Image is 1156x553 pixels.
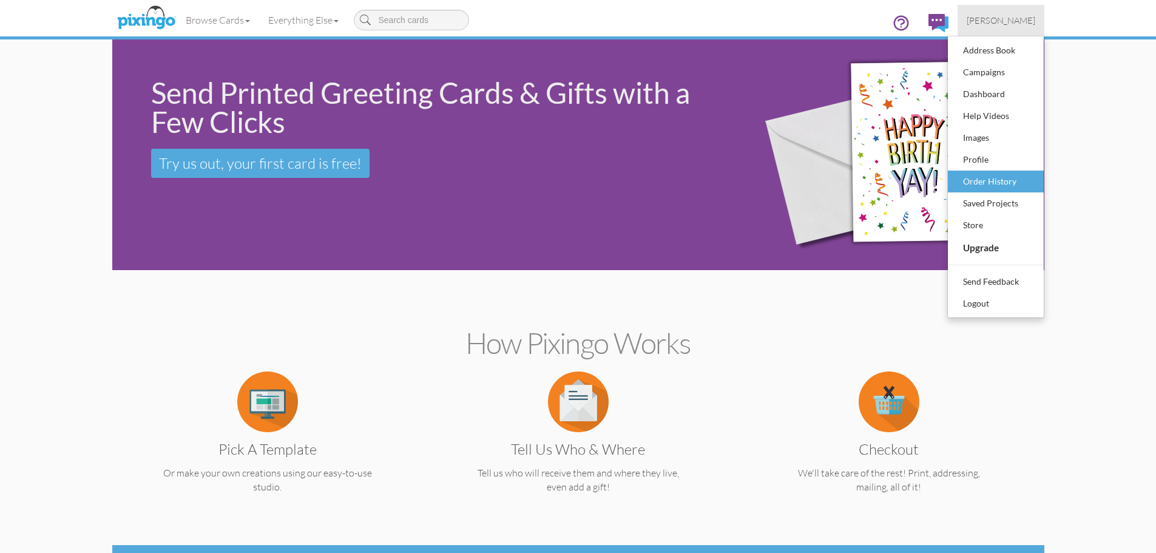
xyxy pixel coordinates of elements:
p: We'll take care of the rest! Print, addressing, mailing, all of it! [757,466,1021,494]
div: Store [960,216,1032,234]
p: Tell us who will receive them and where they live, even add a gift! [447,466,710,494]
img: item.alt [548,371,609,432]
a: Checkout We'll take care of the rest! Print, addressing, mailing, all of it! [757,395,1021,494]
a: Saved Projects [948,192,1044,214]
a: Tell us Who & Where Tell us who will receive them and where they live, even add a gift! [447,395,710,494]
a: Store [948,214,1044,236]
div: Send Feedback [960,273,1032,291]
a: Order History [948,171,1044,192]
a: Browse Cards [177,5,259,35]
a: Profile [948,149,1044,171]
span: Try us out, your first card is free! [159,154,362,172]
div: Saved Projects [960,194,1032,212]
div: Help Videos [960,107,1032,125]
a: Campaigns [948,61,1044,83]
img: pixingo logo [114,3,178,33]
h3: Pick a Template [145,441,390,457]
a: Logout [948,293,1044,314]
a: Upgrade [948,236,1044,259]
img: 942c5090-71ba-4bfc-9a92-ca782dcda692.png [743,22,1036,288]
a: Images [948,127,1044,149]
div: Campaigns [960,63,1032,81]
div: Address Book [960,41,1032,59]
img: item.alt [237,371,298,432]
input: Search cards [354,10,469,30]
a: Pick a Template Or make your own creations using our easy-to-use studio. [136,395,399,494]
a: Try us out, your first card is free! [151,149,370,178]
a: Address Book [948,39,1044,61]
div: Send Printed Greeting Cards & Gifts with a Few Clicks [151,78,724,137]
a: [PERSON_NAME] [958,5,1044,36]
div: Logout [960,294,1032,313]
h3: Checkout [766,441,1012,457]
span: [PERSON_NAME] [967,15,1035,25]
a: Send Feedback [948,271,1044,293]
h3: Tell us Who & Where [456,441,701,457]
div: Upgrade [960,238,1032,257]
a: Help Videos [948,105,1044,127]
a: Everything Else [259,5,348,35]
img: item.alt [859,371,919,432]
h2: How Pixingo works [134,327,1023,359]
a: Dashboard [948,83,1044,105]
img: comments.svg [928,14,948,32]
div: Order History [960,172,1032,191]
div: Images [960,129,1032,147]
p: Or make your own creations using our easy-to-use studio. [136,466,399,494]
div: Dashboard [960,85,1032,103]
div: Profile [960,151,1032,169]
